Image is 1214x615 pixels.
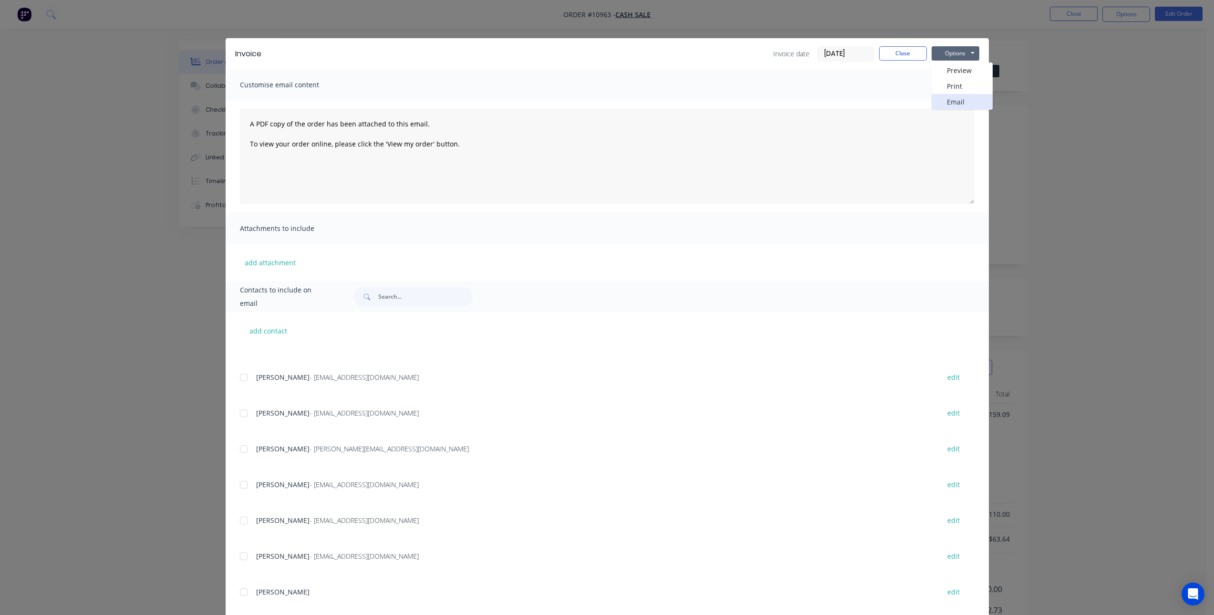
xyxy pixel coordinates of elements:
span: - [EMAIL_ADDRESS][DOMAIN_NAME] [310,516,419,525]
span: [PERSON_NAME] [256,444,310,453]
textarea: A PDF copy of the order has been attached to this email. To view your order online, please click ... [240,109,975,204]
span: - [PERSON_NAME][EMAIL_ADDRESS][DOMAIN_NAME] [310,444,469,453]
button: add attachment [240,255,301,270]
button: add contact [240,323,297,338]
button: edit [942,550,965,563]
span: [PERSON_NAME] [256,552,310,561]
span: - [EMAIL_ADDRESS][DOMAIN_NAME] [310,373,419,382]
input: Search... [378,287,473,306]
span: Customise email content [240,78,345,92]
span: Invoice date [773,49,809,59]
button: edit [942,478,965,491]
button: edit [942,371,965,384]
span: [PERSON_NAME] [256,480,310,489]
span: [PERSON_NAME] [256,373,310,382]
span: [PERSON_NAME] [256,408,310,417]
span: - [EMAIL_ADDRESS][DOMAIN_NAME] [310,480,419,489]
span: Attachments to include [240,222,345,235]
button: edit [942,585,965,598]
button: Close [879,46,927,61]
button: edit [942,407,965,419]
span: [PERSON_NAME] [256,516,310,525]
button: Preview [932,63,993,78]
div: Open Intercom Messenger [1182,583,1204,605]
button: Email [932,94,993,110]
div: Invoice [235,48,261,60]
span: Contacts to include on email [240,283,330,310]
span: - [EMAIL_ADDRESS][DOMAIN_NAME] [310,552,419,561]
button: edit [942,442,965,455]
span: - [EMAIL_ADDRESS][DOMAIN_NAME] [310,408,419,417]
button: Print [932,78,993,94]
button: edit [942,514,965,527]
button: Options [932,46,979,61]
span: [PERSON_NAME] [256,587,310,596]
